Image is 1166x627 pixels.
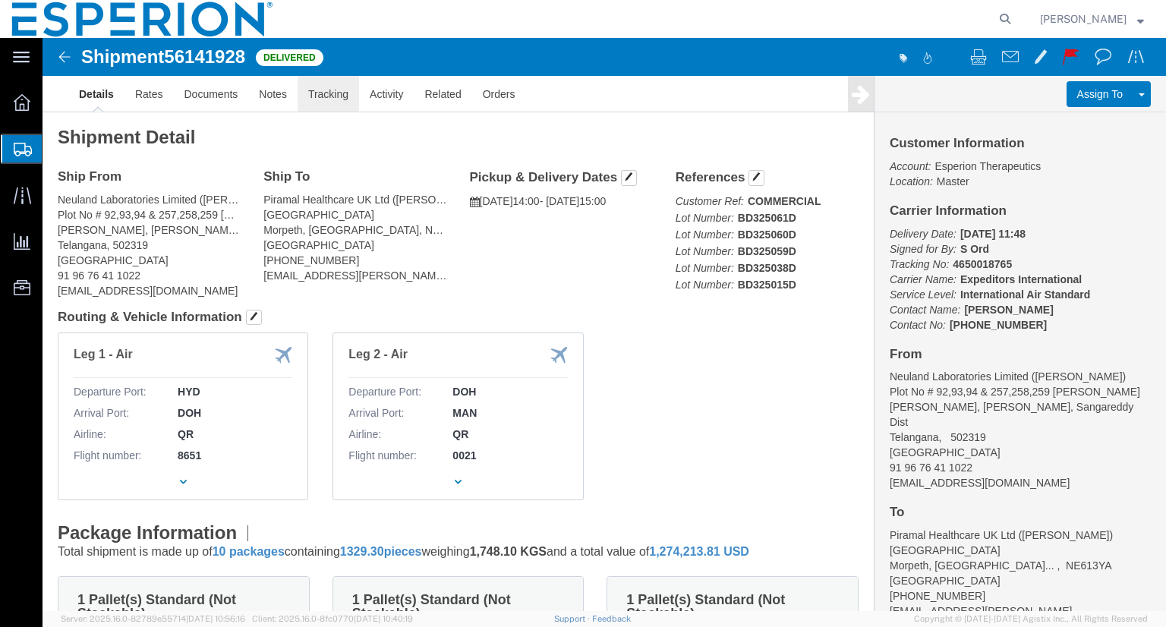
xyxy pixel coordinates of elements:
[914,613,1148,625] span: Copyright © [DATE]-[DATE] Agistix Inc., All Rights Reserved
[354,614,413,623] span: [DATE] 10:40:19
[43,38,1166,611] iframe: FS Legacy Container
[186,614,245,623] span: [DATE] 10:56:16
[252,614,413,623] span: Client: 2025.16.0-8fc0770
[554,614,592,623] a: Support
[1039,10,1145,28] button: [PERSON_NAME]
[592,614,631,623] a: Feedback
[1040,11,1127,27] span: Philippe Jayat
[61,614,245,623] span: Server: 2025.16.0-82789e55714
